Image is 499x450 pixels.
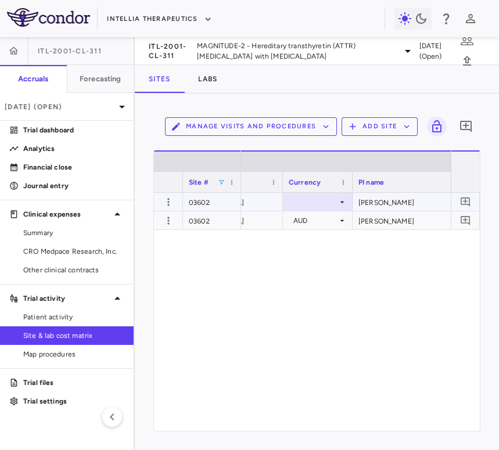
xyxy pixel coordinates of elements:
span: Currency [289,178,321,186]
span: PI name [358,178,384,186]
button: Add comment [458,213,473,228]
span: Summary [23,228,124,238]
p: Financial close [23,162,124,172]
span: CRO Medpace Research, Inc. [23,246,124,257]
p: Clinical expenses [23,209,110,219]
button: Add Site [342,117,418,136]
span: [DATE] (Open) [419,41,453,62]
p: Trial settings [23,396,124,406]
svg: Add comment [460,196,471,207]
p: Trial files [23,377,124,388]
span: ITL-2001-CL-311 [38,46,102,56]
button: Intellia Therapeutics [107,10,211,28]
span: ITL-2001-CL-311 [149,42,192,60]
button: Manage Visits and Procedures [165,117,337,136]
div: AUD [293,211,338,230]
svg: Add comment [459,120,473,134]
button: Labs [184,65,231,93]
span: MAGNITUDE-2 - Hereditary transthyretin (ATTR) [MEDICAL_DATA] with [MEDICAL_DATA] [197,41,396,62]
p: Analytics [23,143,124,154]
h6: Accruals [18,74,48,84]
span: Other clinical contracts [23,265,124,275]
span: Lock grid [422,117,447,136]
span: Patient activity [23,312,124,322]
div: [PERSON_NAME] [353,193,469,211]
p: Trial dashboard [23,125,124,135]
p: Trial activity [23,293,110,304]
h6: Forecasting [80,74,121,84]
img: logo-full-SnFGN8VE.png [7,8,90,27]
button: Sites [135,65,184,93]
p: Journal entry [23,181,124,191]
p: [DATE] (Open) [5,102,115,112]
div: 03602 [183,211,241,229]
span: Map procedures [23,349,124,359]
span: Site # [189,178,209,186]
svg: Add comment [460,215,471,226]
div: 03602 [183,193,241,211]
button: Add comment [458,194,473,210]
div: [PERSON_NAME] [353,211,469,229]
button: Add comment [456,117,476,136]
span: Site & lab cost matrix [23,330,124,341]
